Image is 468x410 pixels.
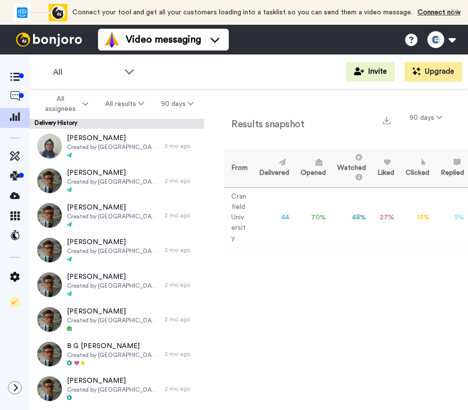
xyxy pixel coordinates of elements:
button: All results [97,95,153,113]
th: Delivered [252,150,293,187]
span: [PERSON_NAME] [67,203,159,212]
button: Export a summary of each team member’s results that match this filter now. [380,112,394,127]
span: Connect your tool and get all your customers loading into a tasklist so you can send them a video... [72,9,413,16]
td: 9 % [433,187,468,248]
img: f54088b7-99e1-46a4-bf9c-6390be0968cd-thumb.jpg [37,272,62,297]
td: 27 % [370,187,398,248]
img: 90424fbc-eb10-45d4-aabe-72cf1cfcf9ae-thumb.jpg [37,203,62,228]
a: [PERSON_NAME]Created by [GEOGRAPHIC_DATA]2 mo ago [30,371,204,406]
span: [PERSON_NAME] [67,307,159,316]
td: 13 % [398,187,433,248]
img: 80089128-9756-40a4-83bc-2c48bf4683d3-thumb.jpg [37,168,62,193]
th: Liked [370,150,398,187]
img: 1ff1ff5a-49cf-406a-a533-83c72d2b7ea4-thumb.jpg [37,376,62,401]
a: [PERSON_NAME]Created by [GEOGRAPHIC_DATA]2 mo ago [30,267,204,302]
a: B G [PERSON_NAME]Created by [GEOGRAPHIC_DATA]2 mo ago [30,337,204,371]
img: export.svg [383,116,391,124]
div: 2 mo ago [164,177,199,185]
img: Checklist.svg [10,297,20,307]
span: Created by [GEOGRAPHIC_DATA] [67,386,159,394]
span: B G [PERSON_NAME] [67,341,159,351]
a: [PERSON_NAME]Created by [GEOGRAPHIC_DATA]2 mo ago [30,198,204,233]
span: [PERSON_NAME] [67,237,159,247]
a: [PERSON_NAME]Created by [GEOGRAPHIC_DATA]2 mo ago [30,233,204,267]
div: 2 mo ago [164,385,199,393]
button: All assignees [32,90,97,118]
img: 9f587a32-b570-437f-a5bd-8ea8b119fe9c-thumb.jpg [37,134,62,158]
span: Created by [GEOGRAPHIC_DATA] [67,247,159,255]
button: 90 days [404,109,448,127]
span: Video messaging [126,33,201,47]
td: 70 % [293,187,330,248]
th: Opened [293,150,330,187]
a: [PERSON_NAME]Created by [GEOGRAPHIC_DATA]2 mo ago [30,302,204,337]
img: dcba3a9a-075c-4aab-8171-d3f119751d98-thumb.jpg [37,238,62,262]
div: Delivery History [30,119,204,129]
div: 2 mo ago [164,211,199,219]
span: Created by [GEOGRAPHIC_DATA] [67,282,159,290]
div: 2 mo ago [164,350,199,358]
span: All [53,66,119,78]
a: [PERSON_NAME]Created by [GEOGRAPHIC_DATA]2 mo ago [30,129,204,163]
div: 2 mo ago [164,246,199,254]
td: Cranfield University [224,187,252,248]
th: Clicked [398,150,433,187]
div: animation [13,4,67,21]
button: Invite [346,62,395,82]
div: 2 mo ago [164,142,199,150]
td: 48 % [330,187,370,248]
span: Created by [GEOGRAPHIC_DATA] [67,351,159,359]
span: [PERSON_NAME] [67,133,159,143]
a: Connect now [417,9,461,16]
button: 90 days [153,95,202,113]
td: 44 [252,187,293,248]
img: 178460d1-ac15-4763-a5e3-79742dd0142b-thumb.jpg [37,307,62,332]
div: 2 mo ago [164,281,199,289]
th: Watched [330,150,370,187]
th: From [224,150,252,187]
span: All assignees [40,94,80,114]
h2: Results snapshot [224,119,304,130]
span: [PERSON_NAME] [67,168,159,178]
img: bj-logo-header-white.svg [12,33,86,47]
img: vm-color.svg [104,32,120,48]
a: [PERSON_NAME]Created by [GEOGRAPHIC_DATA]2 mo ago [30,163,204,198]
span: Created by [GEOGRAPHIC_DATA] [67,212,159,220]
span: Created by [GEOGRAPHIC_DATA] [67,143,159,151]
button: Upgrade [405,62,462,82]
div: 2 mo ago [164,315,199,323]
span: [PERSON_NAME] [67,272,159,282]
span: Created by [GEOGRAPHIC_DATA] [67,178,159,186]
span: [PERSON_NAME] [67,376,159,386]
img: eb6d413b-7171-48b1-bf2d-99227695d6ad-thumb.jpg [37,342,62,366]
th: Replied [433,150,468,187]
span: Created by [GEOGRAPHIC_DATA] [67,316,159,324]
